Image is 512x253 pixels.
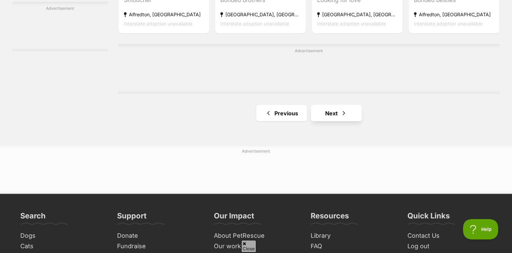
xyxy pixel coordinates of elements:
nav: Pagination [118,105,500,121]
a: Previous page [256,105,307,121]
span: Interstate adoption unavailable [317,21,386,26]
a: Log out [405,241,495,251]
iframe: Help Scout Beacon - Open [463,219,498,239]
div: Advertisement [13,2,108,51]
h3: Resources [311,211,349,224]
strong: Alfredton, [GEOGRAPHIC_DATA] [124,10,204,19]
a: Library [308,230,398,241]
a: FAQ [308,241,398,251]
h3: Search [20,211,46,224]
a: Fundraise [114,241,204,251]
strong: Alfredton, [GEOGRAPHIC_DATA] [414,10,494,19]
strong: [GEOGRAPHIC_DATA], [GEOGRAPHIC_DATA] [317,10,397,19]
a: Dogs [18,230,108,241]
a: Our work [211,241,301,251]
h3: Our Impact [214,211,254,224]
span: Interstate adoption unavailable [414,21,483,26]
a: About PetRescue [211,230,301,241]
h3: Quick Links [407,211,450,224]
a: Cats [18,241,108,251]
span: Close [241,240,256,252]
span: Interstate adoption unavailable [124,21,193,26]
strong: [GEOGRAPHIC_DATA], [GEOGRAPHIC_DATA] [220,10,300,19]
div: Advertisement [118,44,500,94]
h3: Support [117,211,147,224]
span: Interstate adoption unavailable [220,21,289,26]
a: Contact Us [405,230,495,241]
a: Next page [311,105,362,121]
a: Donate [114,230,204,241]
